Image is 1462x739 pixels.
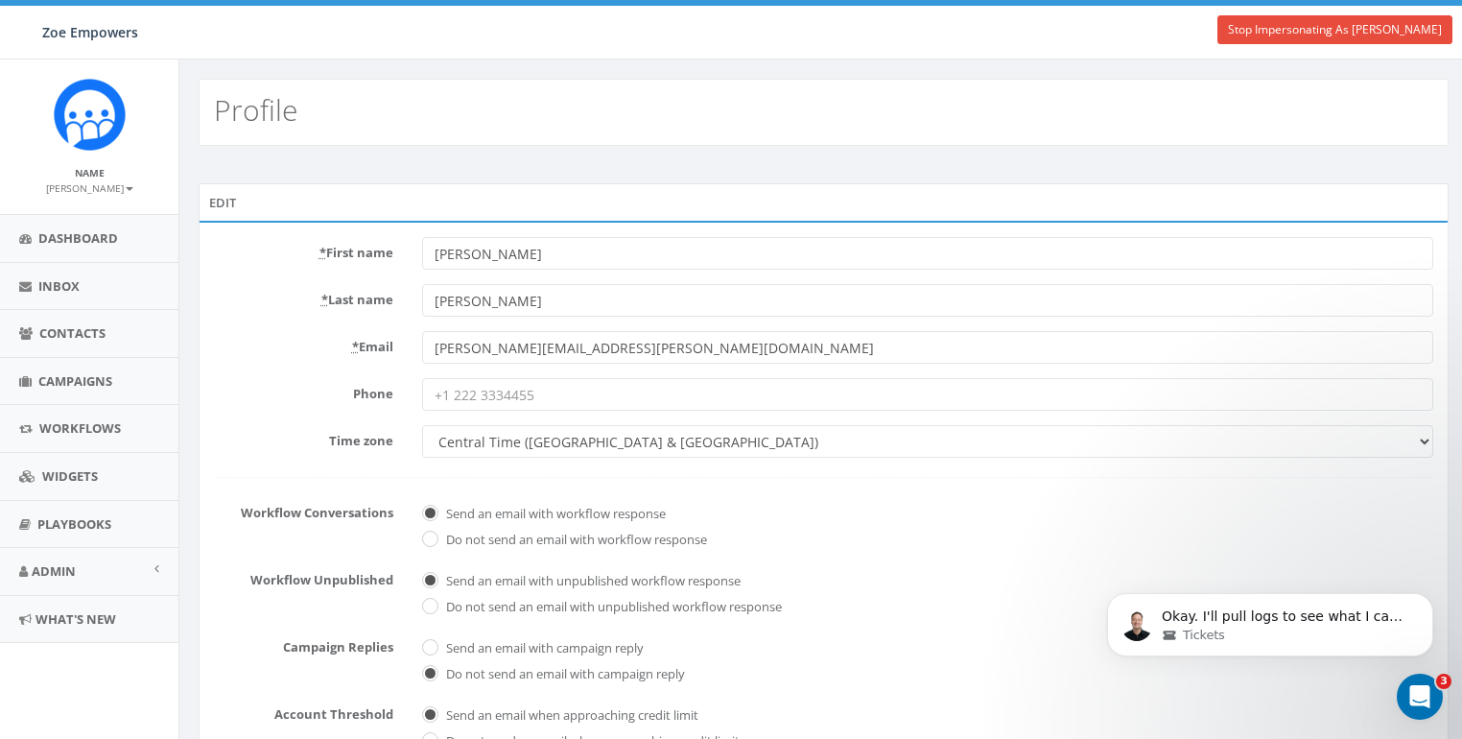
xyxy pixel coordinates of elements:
label: Workflow Unpublished [200,564,408,589]
label: Do not send an email with campaign reply [441,665,685,684]
div: Edit [199,183,1449,222]
span: What's New [35,610,116,628]
small: [PERSON_NAME] [46,181,133,195]
span: Admin [32,562,76,580]
label: First name [200,237,408,262]
a: Stop Impersonating As [PERSON_NAME] [1217,15,1452,44]
span: Dashboard [38,229,118,247]
label: Workflow Conversations [200,497,408,522]
span: Workflows [39,419,121,437]
label: Campaign Replies [200,632,408,656]
label: Time zone [200,425,408,450]
label: Send an email with workflow response [441,505,666,524]
iframe: Intercom notifications message [1078,553,1462,687]
label: Send an email with unpublished workflow response [441,572,741,591]
label: Do not send an email with unpublished workflow response [441,598,782,617]
label: Send an email when approaching credit limit [441,706,698,726]
abbr: required [321,291,328,308]
small: Name [75,166,105,179]
label: Account Threshold [200,699,408,724]
abbr: required [319,244,326,261]
label: Last name [200,284,408,309]
span: Campaigns [38,372,112,390]
span: Widgets [42,467,98,485]
input: +1 222 3334455 [422,378,1433,411]
label: Phone [200,378,408,403]
h2: Profile [214,94,297,126]
label: Do not send an email with workflow response [441,531,707,550]
span: Zoe Empowers [42,23,138,41]
span: Inbox [38,277,80,295]
label: Email [200,331,408,356]
iframe: Intercom live chat [1397,674,1443,720]
img: Rally_Corp_Icon.png [54,79,126,151]
span: 3 [1436,674,1451,689]
label: Send an email with campaign reply [441,639,644,658]
abbr: required [352,338,359,355]
a: [PERSON_NAME] [46,179,133,196]
span: Contacts [39,324,106,342]
span: Playbooks [37,515,111,533]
